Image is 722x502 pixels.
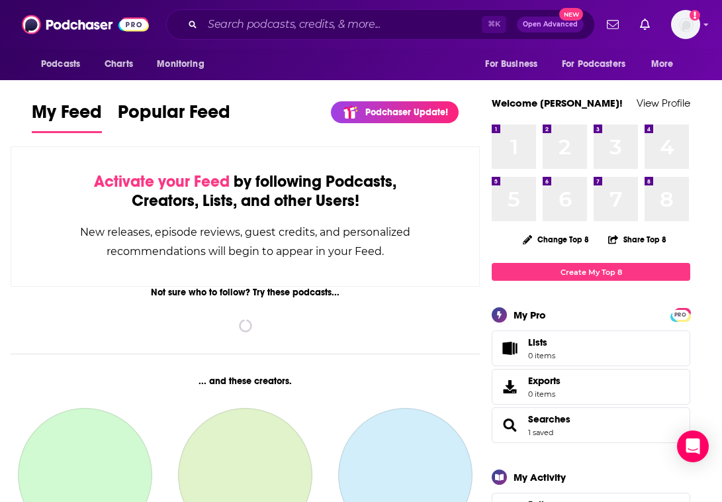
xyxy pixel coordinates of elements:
a: PRO [672,309,688,319]
span: Exports [528,375,561,387]
a: Exports [492,369,690,405]
div: My Pro [514,309,546,321]
span: 0 items [528,351,555,360]
a: Show notifications dropdown [602,13,624,36]
button: Change Top 8 [515,231,597,248]
p: Podchaser Update! [365,107,448,118]
button: open menu [553,52,645,77]
a: Popular Feed [118,101,230,133]
span: ⌘ K [482,16,506,33]
span: Charts [105,55,133,74]
input: Search podcasts, credits, & more... [203,14,482,35]
a: View Profile [637,97,690,109]
svg: Add a profile image [690,10,700,21]
span: More [651,55,674,74]
a: Welcome [PERSON_NAME]! [492,97,623,109]
span: Lists [496,339,523,358]
span: Monitoring [157,55,204,74]
span: Lists [528,336,547,348]
span: For Business [485,55,537,74]
span: Exports [496,377,523,396]
a: My Feed [32,101,102,133]
span: Searches [492,407,690,443]
button: open menu [476,52,554,77]
span: Lists [528,336,555,348]
div: New releases, episode reviews, guest credits, and personalized recommendations will begin to appe... [77,223,413,261]
a: Create My Top 8 [492,263,690,281]
div: Not sure who to follow? Try these podcasts... [11,287,480,298]
div: Search podcasts, credits, & more... [166,9,595,40]
span: Popular Feed [118,101,230,131]
button: open menu [148,52,221,77]
a: Show notifications dropdown [635,13,655,36]
span: 0 items [528,389,561,399]
span: For Podcasters [562,55,625,74]
span: Logged in as lily.gordon [671,10,700,39]
a: 1 saved [528,428,553,437]
button: Show profile menu [671,10,700,39]
a: Lists [492,330,690,366]
span: Podcasts [41,55,80,74]
a: Searches [528,413,570,425]
a: Searches [496,416,523,434]
span: New [559,8,583,21]
span: Open Advanced [523,21,578,28]
button: Share Top 8 [608,226,667,252]
button: open menu [642,52,690,77]
span: Activate your Feed [94,172,230,191]
div: Open Intercom Messenger [677,430,709,462]
div: My Activity [514,471,566,483]
img: User Profile [671,10,700,39]
button: Open AdvancedNew [517,17,584,32]
span: My Feed [32,101,102,131]
div: ... and these creators. [11,376,480,387]
img: Podchaser - Follow, Share and Rate Podcasts [22,12,149,37]
a: Charts [96,52,141,77]
span: PRO [672,310,688,320]
div: by following Podcasts, Creators, Lists, and other Users! [77,172,413,211]
button: open menu [32,52,97,77]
